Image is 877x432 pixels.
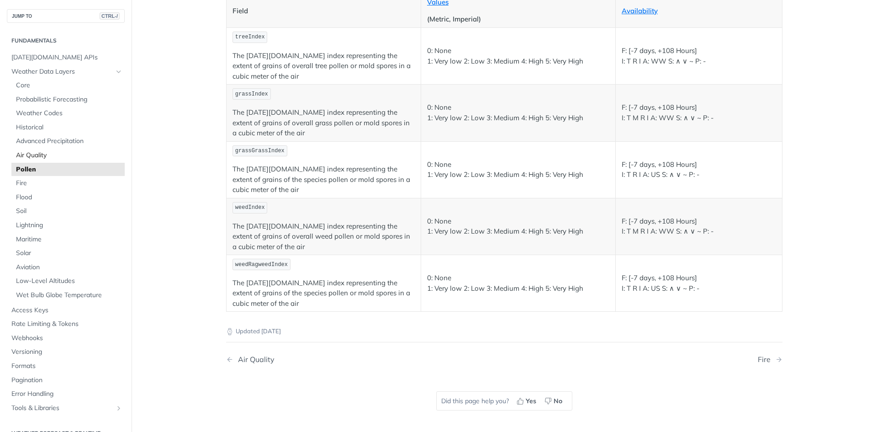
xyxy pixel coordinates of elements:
[16,165,122,174] span: Pollen
[232,107,415,139] p: The [DATE][DOMAIN_NAME] index representing the extent of grains of overall grass pollen or mold s...
[7,345,125,359] a: Versioning
[232,164,415,195] p: The [DATE][DOMAIN_NAME] index representing the extent of grains of the species pollen or mold spo...
[758,355,775,364] div: Fire
[427,273,609,293] p: 0: None 1: Very low 2: Low 3: Medium 4: High 5: Very High
[427,14,609,25] p: (Metric, Imperial)
[11,163,125,176] a: Pollen
[7,51,125,64] a: [DATE][DOMAIN_NAME] APIs
[11,261,125,274] a: Aviation
[11,288,125,302] a: Wet Bulb Globe Temperature
[226,346,782,373] nav: Pagination Controls
[436,391,572,411] div: Did this page help you?
[7,331,125,345] a: Webhooks
[115,68,122,75] button: Hide subpages for Weather Data Layers
[11,53,122,62] span: [DATE][DOMAIN_NAME] APIs
[541,394,567,408] button: No
[427,160,609,180] p: 0: None 1: Very low 2: Low 3: Medium 4: High 5: Very High
[7,387,125,401] a: Error Handling
[758,355,782,364] a: Next Page: Fire
[554,396,562,406] span: No
[16,249,122,258] span: Solar
[11,219,125,232] a: Lightning
[16,263,122,272] span: Aviation
[7,317,125,331] a: Rate Limiting & Tokens
[232,278,415,309] p: The [DATE][DOMAIN_NAME] index representing the extent of grains of the species pollen or mold spo...
[100,12,120,20] span: CTRL-/
[11,376,122,385] span: Pagination
[622,216,776,237] p: F: [-7 days, +108 Hours] I: T M R I A: WW S: ∧ ∨ ~ P: -
[16,95,122,104] span: Probabilistic Forecasting
[115,405,122,412] button: Show subpages for Tools & Libraries
[11,246,125,260] a: Solar
[622,6,658,15] a: Availability
[16,81,122,90] span: Core
[7,304,125,317] a: Access Keys
[16,277,122,286] span: Low-Level Altitudes
[11,389,122,399] span: Error Handling
[232,221,415,252] p: The [DATE][DOMAIN_NAME] index representing the extent of grains of overall weed pollen or mold sp...
[16,193,122,202] span: Flood
[16,109,122,118] span: Weather Codes
[16,137,122,146] span: Advanced Precipitation
[11,107,125,120] a: Weather Codes
[16,179,122,188] span: Fire
[7,401,125,415] a: Tools & LibrariesShow subpages for Tools & Libraries
[622,273,776,293] p: F: [-7 days, +108 Hours] I: T R I A: US S: ∧ ∨ ~ P: -
[11,121,125,134] a: Historical
[11,79,125,92] a: Core
[11,404,113,413] span: Tools & Libraries
[235,148,285,154] span: grassGrassIndex
[11,93,125,107] a: Probabilistic Forecasting
[622,160,776,180] p: F: [-7 days, +108 Hours] I: T R I A: US S: ∧ ∨ ~ P: -
[513,394,541,408] button: Yes
[11,347,122,357] span: Versioning
[11,176,125,190] a: Fire
[16,291,122,300] span: Wet Bulb Globe Temperature
[11,334,122,343] span: Webhooks
[11,191,125,204] a: Flood
[7,359,125,373] a: Formats
[16,221,122,230] span: Lightning
[235,261,288,268] span: weedRagweedIndex
[11,274,125,288] a: Low-Level Altitudes
[16,235,122,244] span: Maritime
[11,320,122,329] span: Rate Limiting & Tokens
[11,149,125,162] a: Air Quality
[16,207,122,216] span: Soil
[7,37,125,45] h2: Fundamentals
[16,151,122,160] span: Air Quality
[232,6,415,16] p: Field
[622,46,776,66] p: F: [-7 days, +108 Hours] I: T R I A: WW S: ∧ ∨ ~ P: -
[7,9,125,23] button: JUMP TOCTRL-/
[11,306,122,315] span: Access Keys
[7,65,125,79] a: Weather Data LayersHide subpages for Weather Data Layers
[11,204,125,218] a: Soil
[427,216,609,237] p: 0: None 1: Very low 2: Low 3: Medium 4: High 5: Very High
[233,355,275,364] div: Air Quality
[235,34,265,40] span: treeIndex
[226,355,465,364] a: Previous Page: Air Quality
[7,373,125,387] a: Pagination
[226,327,782,336] p: Updated [DATE]
[235,204,265,211] span: weedIndex
[235,91,268,97] span: grassIndex
[427,46,609,66] p: 0: None 1: Very low 2: Low 3: Medium 4: High 5: Very High
[11,233,125,246] a: Maritime
[526,396,536,406] span: Yes
[232,51,415,82] p: The [DATE][DOMAIN_NAME] index representing the extent of grains of overall tree pollen or mold sp...
[427,102,609,123] p: 0: None 1: Very low 2: Low 3: Medium 4: High 5: Very High
[11,362,122,371] span: Formats
[11,134,125,148] a: Advanced Precipitation
[622,102,776,123] p: F: [-7 days, +108 Hours] I: T M R I A: WW S: ∧ ∨ ~ P: -
[16,123,122,132] span: Historical
[11,67,113,76] span: Weather Data Layers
